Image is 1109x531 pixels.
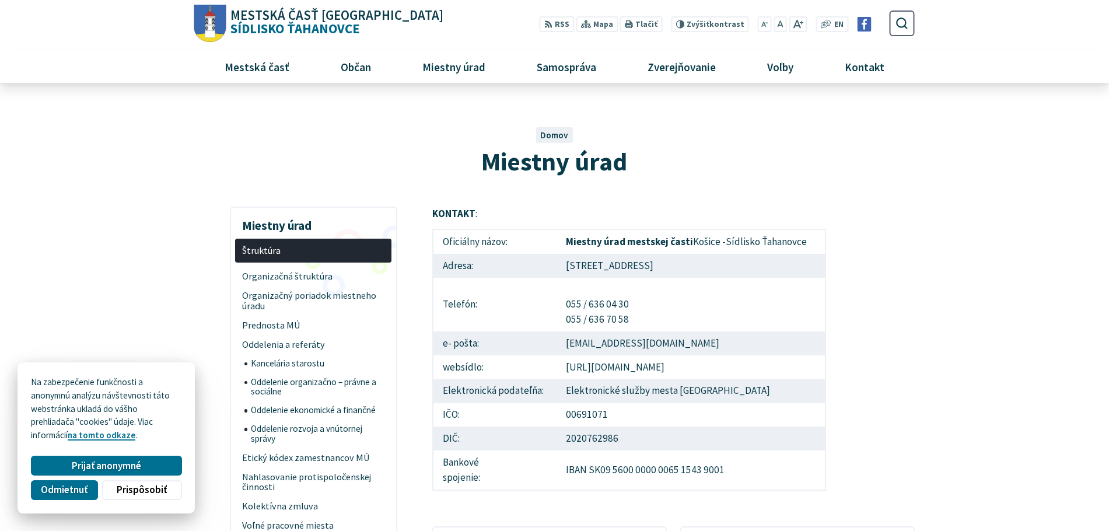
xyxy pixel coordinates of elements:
td: websídlo: [433,355,557,379]
span: Etický kódex zamestnancov MÚ [242,448,385,467]
button: Zmenšiť veľkosť písma [758,16,772,32]
a: Domov [540,130,568,141]
button: Prijať anonymné [31,456,181,476]
td: [STREET_ADDRESS] [557,254,825,278]
a: Občan [319,51,392,82]
span: Mapa [593,19,613,31]
a: 00691071 [566,408,608,421]
button: Prispôsobiť [102,480,181,500]
button: Zvýšiťkontrast [671,16,748,32]
span: Samospráva [532,51,600,82]
span: Štruktúra [242,241,385,260]
a: Elektronické služby mesta [GEOGRAPHIC_DATA] [566,384,770,397]
img: Prejsť na Facebook stránku [857,17,872,32]
td: DIČ: [433,427,557,450]
span: Kancelária starostu [251,354,385,373]
span: Oddelenie rozvoja a vnútornej správy [251,420,385,448]
span: Organizačný poriadok miestneho úradu [242,286,385,316]
td: Oficiálny názov: [433,229,557,254]
a: na tomto odkaze [68,429,135,441]
span: Oddelenie organizačno – právne a sociálne [251,373,385,401]
span: Oddelenia a referáty [242,335,385,354]
a: Prednosta MÚ [235,316,391,335]
a: 055 / 636 04 30 [566,298,629,310]
span: Voľby [763,51,798,82]
strong: Miestny úrad mestskej časti [566,235,693,248]
td: Košice -Sídlisko Ťahanovce [557,229,825,254]
span: RSS [555,19,569,31]
span: Sídlisko Ťahanovce [226,9,444,36]
a: Kolektívna zmluva [235,497,391,516]
td: Adresa: [433,254,557,278]
a: Etický kódex zamestnancov MÚ [235,448,391,467]
a: Samospráva [516,51,618,82]
a: Oddelenie ekonomické a finančné [244,401,392,420]
a: Organizačná štruktúra [235,267,391,286]
span: Zvýšiť [687,19,709,29]
span: Tlačiť [635,20,657,29]
td: Elektronická podateľňa: [433,379,557,403]
span: Nahlasovanie protispoločenskej činnosti [242,467,385,497]
span: Miestny úrad [481,145,627,177]
button: Zväčšiť veľkosť písma [789,16,807,32]
span: Miestny úrad [418,51,489,82]
td: IBAN SK [557,450,825,490]
a: Organizačný poriadok miestneho úradu [235,286,391,316]
a: Oddelenie organizačno – právne a sociálne [244,373,392,401]
a: Zverejňovanie [627,51,737,82]
p: Na zabezpečenie funkčnosti a anonymnú analýzu návštevnosti táto webstránka ukladá do vášho prehli... [31,376,181,442]
a: 1543 9001 [681,463,725,476]
span: Oddelenie ekonomické a finančné [251,401,385,420]
a: 055 / 636 70 58 [566,313,629,326]
span: EN [834,19,844,31]
span: kontrast [687,20,744,29]
span: Odmietnuť [41,484,88,496]
span: Kontakt [841,51,889,82]
span: Prednosta MÚ [242,316,385,335]
a: RSS [540,16,574,32]
a: Nahlasovanie protispoločenskej činnosti [235,467,391,497]
a: Štruktúra [235,239,391,263]
h3: Miestny úrad [235,210,391,235]
span: Zverejňovanie [643,51,720,82]
span: Mestská časť [220,51,293,82]
span: Mestská časť [GEOGRAPHIC_DATA] [230,9,443,22]
a: Mapa [576,16,618,32]
span: Prispôsobiť [117,484,167,496]
a: Kontakt [824,51,906,82]
a: Oddelenia a referáty [235,335,391,354]
a: Logo Sídlisko Ťahanovce, prejsť na domovskú stránku. [194,5,443,43]
span: Prijať anonymné [72,460,141,472]
td: Telefón: [433,278,557,331]
span: Organizačná štruktúra [242,267,385,286]
a: 2020762986 [566,432,618,445]
p: : [432,207,826,222]
td: [URL][DOMAIN_NAME] [557,355,825,379]
span: Občan [336,51,375,82]
span: Kolektívna zmluva [242,497,385,516]
a: EN [831,19,847,31]
strong: KONTAKT [432,207,475,220]
a: Oddelenie rozvoja a vnútornej správy [244,420,392,448]
a: Voľby [746,51,815,82]
td: e- pošta: [433,331,557,355]
td: Bankové spojenie: [433,450,557,490]
a: Mestská časť [203,51,310,82]
button: Nastaviť pôvodnú veľkosť písma [774,16,786,32]
img: Prejsť na domovskú stránku [194,5,226,43]
td: [EMAIL_ADDRESS][DOMAIN_NAME] [557,331,825,355]
button: Odmietnuť [31,480,97,500]
button: Tlačiť [620,16,662,32]
a: Miestny úrad [401,51,506,82]
td: IČO: [433,403,557,427]
a: 09 5600 0000 0065 [600,463,679,476]
a: Kancelária starostu [244,354,392,373]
